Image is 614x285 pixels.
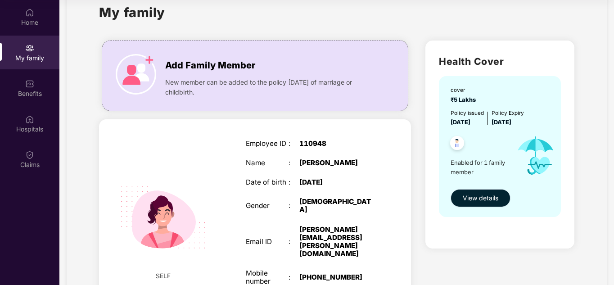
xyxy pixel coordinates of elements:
img: svg+xml;base64,PHN2ZyB4bWxucz0iaHR0cDovL3d3dy53My5vcmcvMjAwMC9zdmciIHdpZHRoPSI0OC45NDMiIGhlaWdodD... [446,133,468,155]
div: 110948 [299,140,375,148]
div: : [289,202,299,210]
img: svg+xml;base64,PHN2ZyBpZD0iQ2xhaW0iIHhtbG5zPSJodHRwOi8vd3d3LnczLm9yZy8yMDAwL3N2ZyIgd2lkdGg9IjIwIi... [25,150,34,159]
div: : [289,273,299,281]
div: Email ID [246,238,289,246]
div: Employee ID [246,140,289,148]
div: : [289,178,299,186]
div: [PHONE_NUMBER] [299,273,375,281]
span: View details [463,193,498,203]
button: View details [451,189,510,207]
div: Name [246,159,289,167]
div: [DATE] [299,178,375,186]
h2: Health Cover [439,54,561,69]
div: cover [451,86,479,95]
span: New member can be added to the policy [DATE] of marriage or childbirth. [165,77,374,97]
div: [PERSON_NAME] [299,159,375,167]
span: [DATE] [492,119,511,126]
img: svg+xml;base64,PHN2ZyBpZD0iQmVuZWZpdHMiIHhtbG5zPSJodHRwOi8vd3d3LnczLm9yZy8yMDAwL3N2ZyIgd2lkdGg9Ij... [25,79,34,88]
div: [DEMOGRAPHIC_DATA] [299,198,375,214]
div: : [289,159,299,167]
h1: My family [99,2,165,23]
div: Policy Expiry [492,109,524,118]
span: Add Family Member [165,59,255,72]
img: svg+xml;base64,PHN2ZyBpZD0iSG9tZSIgeG1sbnM9Imh0dHA6Ly93d3cudzMub3JnLzIwMDAvc3ZnIiB3aWR0aD0iMjAiIG... [25,8,34,17]
div: Date of birth [246,178,289,186]
div: : [289,238,299,246]
img: icon [116,54,156,95]
div: Gender [246,202,289,210]
div: : [289,140,299,148]
span: SELF [156,271,171,281]
div: [PERSON_NAME][EMAIL_ADDRESS][PERSON_NAME][DOMAIN_NAME] [299,226,375,258]
span: Enabled for 1 family member [451,158,509,176]
div: Policy issued [451,109,484,118]
img: svg+xml;base64,PHN2ZyB4bWxucz0iaHR0cDovL3d3dy53My5vcmcvMjAwMC9zdmciIHdpZHRoPSIyMjQiIGhlaWdodD0iMT... [109,163,217,271]
img: svg+xml;base64,PHN2ZyB3aWR0aD0iMjAiIGhlaWdodD0iMjAiIHZpZXdCb3g9IjAgMCAyMCAyMCIgZmlsbD0ibm9uZSIgeG... [25,44,34,53]
span: [DATE] [451,119,470,126]
span: ₹5 Lakhs [451,96,479,103]
img: icon [509,127,562,184]
img: svg+xml;base64,PHN2ZyBpZD0iSG9zcGl0YWxzIiB4bWxucz0iaHR0cDovL3d3dy53My5vcmcvMjAwMC9zdmciIHdpZHRoPS... [25,115,34,124]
